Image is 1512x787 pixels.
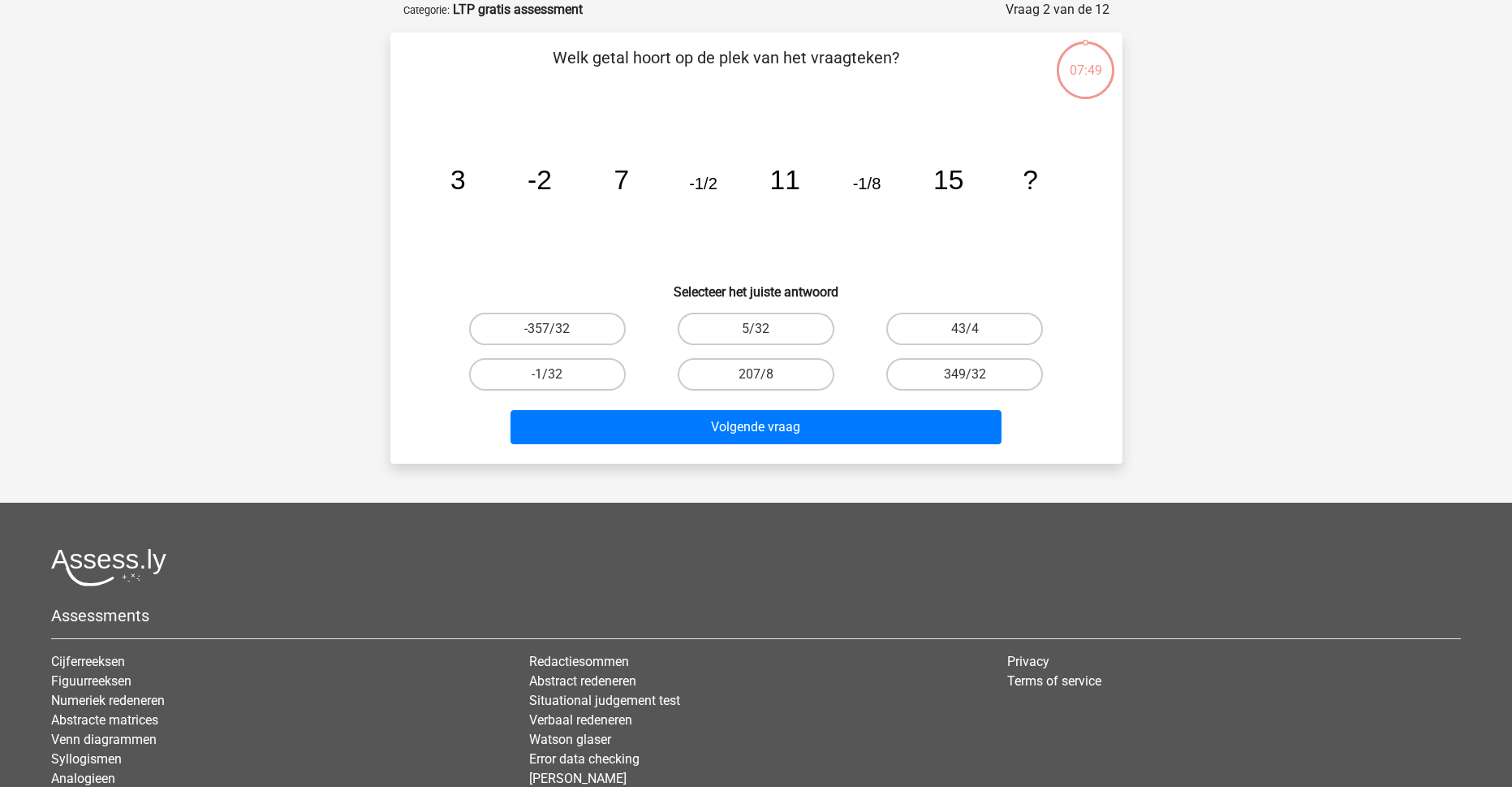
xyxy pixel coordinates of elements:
[1007,654,1049,669] a: Privacy
[403,4,450,16] small: Categorie:
[51,673,131,689] a: Figuurreeksen
[529,771,627,786] a: [PERSON_NAME]
[886,313,1043,345] label: 43/4
[769,165,799,195] tspan: 11
[529,712,632,728] a: Verbaal redeneren
[51,693,165,708] a: Numeriek redeneren
[51,654,125,669] a: Cijferreeksen
[1055,40,1116,80] div: 07:49
[614,165,629,195] tspan: 7
[689,175,717,192] tspan: -1/2
[529,693,680,708] a: Situational judgement test
[678,313,834,345] label: 5/32
[933,165,963,195] tspan: 15
[51,712,158,728] a: Abstracte matrices
[1023,165,1038,195] tspan: ?
[510,410,1002,444] button: Volgende vraag
[678,358,834,391] label: 207/8
[469,313,626,345] label: -357/32
[416,271,1096,300] h6: Selecteer het juiste antwoord
[886,358,1043,391] label: 349/32
[51,771,115,786] a: Analogieen
[529,732,611,747] a: Watson glaser
[416,45,1036,94] p: Welk getal hoort op de plek van het vraagteken?
[529,673,636,689] a: Abstract redeneren
[450,165,465,195] tspan: 3
[51,606,1461,625] h5: Assessments
[453,2,583,17] strong: LTP gratis assessment
[852,175,881,192] tspan: -1/8
[529,751,640,767] a: Error data checking
[528,165,552,195] tspan: -2
[529,654,629,669] a: Redactiesommen
[51,548,166,586] img: Assessly logo
[1007,673,1101,689] a: Terms of service
[469,358,626,391] label: -1/32
[51,732,157,747] a: Venn diagrammen
[51,751,122,767] a: Syllogismen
